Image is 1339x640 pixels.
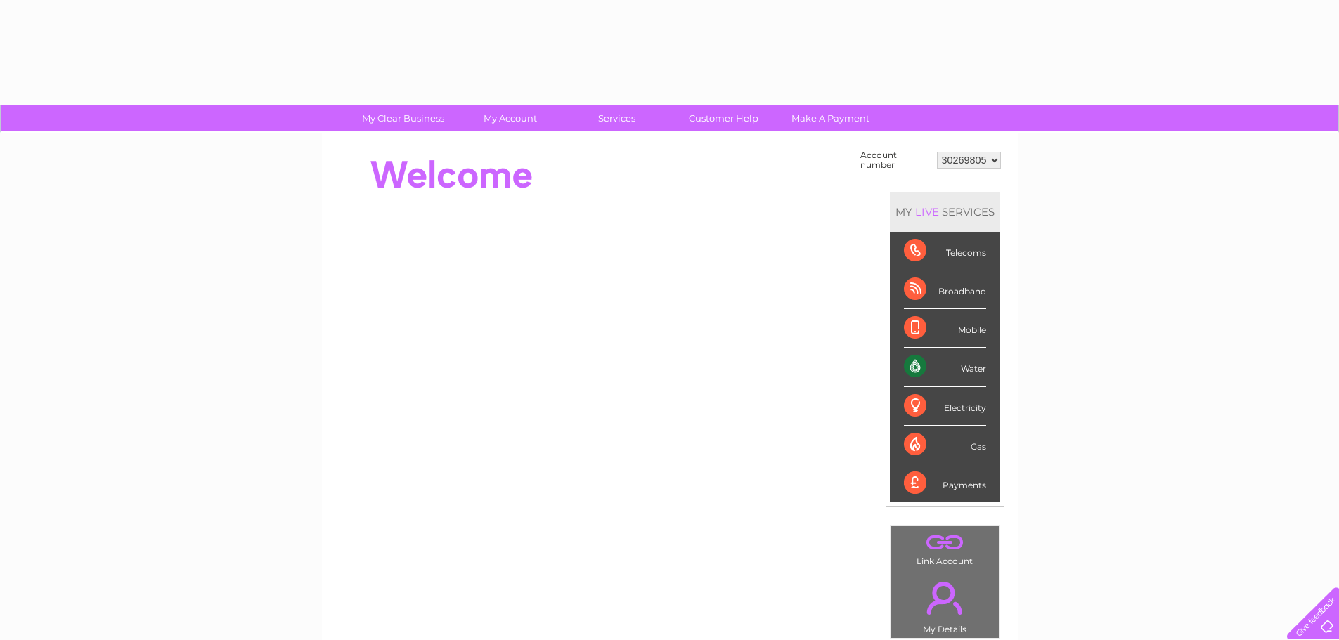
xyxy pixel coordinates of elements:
div: Electricity [904,387,986,426]
a: . [895,530,995,554]
a: My Clear Business [345,105,461,131]
td: My Details [891,570,1000,639]
a: . [895,573,995,622]
a: Make A Payment [772,105,888,131]
div: MY SERVICES [890,192,1000,232]
a: Services [559,105,675,131]
td: Link Account [891,525,1000,570]
td: Account number [857,147,933,174]
a: My Account [452,105,568,131]
div: Payments [904,464,986,502]
div: Telecoms [904,232,986,270]
div: LIVE [912,205,942,218]
div: Water [904,348,986,386]
div: Gas [904,426,986,464]
div: Mobile [904,309,986,348]
div: Broadband [904,270,986,309]
a: Customer Help [666,105,782,131]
